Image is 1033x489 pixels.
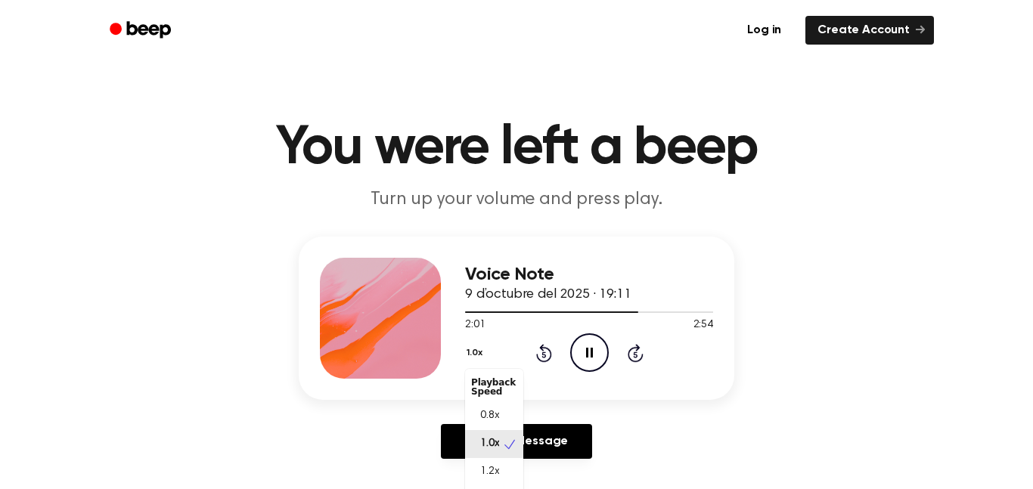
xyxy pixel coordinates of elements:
[480,408,499,424] span: 0.8x
[480,464,499,480] span: 1.2x
[480,436,499,452] span: 1.0x
[465,372,523,402] div: Playback Speed
[465,340,488,366] button: 1.0x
